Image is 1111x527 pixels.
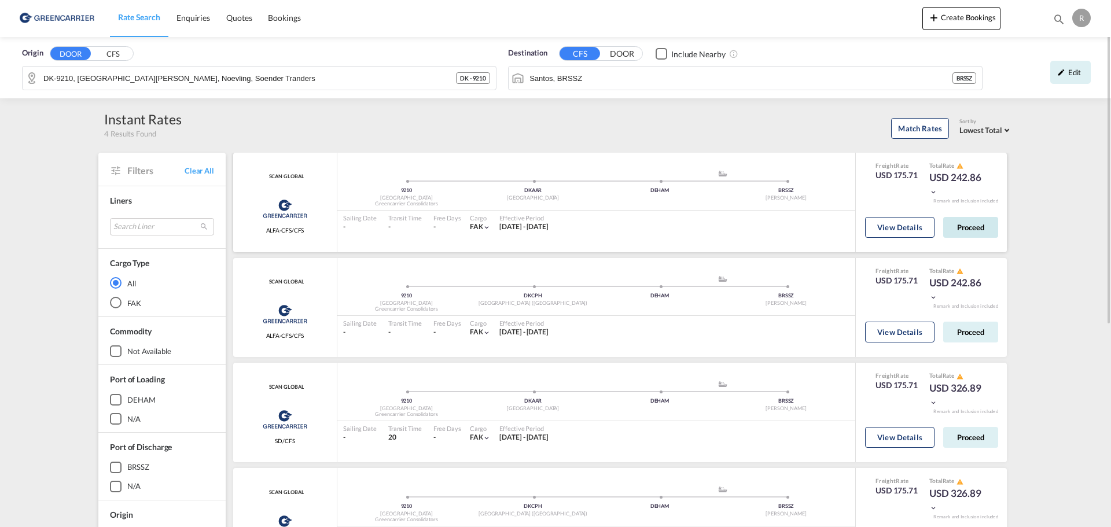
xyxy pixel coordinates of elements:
div: R [1072,9,1091,27]
div: USD 242.86 [929,276,987,304]
span: [DATE] - [DATE] [499,433,549,441]
md-icon: icon-chevron-down [483,434,491,442]
div: USD 175.71 [875,379,918,391]
md-icon: icon-chevron-down [929,293,937,301]
img: b0b18ec08afe11efb1d4932555f5f09d.png [17,5,95,31]
button: icon-alert [955,161,963,170]
md-icon: icon-chevron-down [929,504,937,512]
span: Origin [110,510,133,519]
span: SCAN GLOBAL [266,384,304,391]
div: [PERSON_NAME] [723,194,849,202]
div: - [343,222,377,232]
div: DEHAM [127,395,156,405]
div: icon-pencilEdit [1050,61,1091,84]
div: N/A [127,414,141,424]
div: BRSSZ [952,72,977,84]
span: [DATE] - [DATE] [499,222,549,231]
md-checkbox: DEHAM [110,394,214,406]
md-select: Select: Lowest Total [959,123,1013,136]
span: SCAN GLOBAL [266,173,304,180]
span: SCAN GLOBAL [266,489,304,496]
button: View Details [865,322,935,342]
div: 01 Sep 2025 - 31 Oct 2025 [499,433,549,443]
span: Quotes [226,13,252,23]
div: [GEOGRAPHIC_DATA] [470,405,597,412]
md-radio-button: All [110,277,214,289]
div: - [433,222,436,232]
span: FAK [470,222,483,231]
div: not available [127,346,171,356]
md-input-container: DK-9210, Aalborg Soe, Hans Egedes, Noevling, Soender Tranders [23,67,496,90]
md-icon: icon-alert [957,373,963,380]
div: USD 326.89 [929,487,987,514]
md-icon: icon-alert [957,163,963,169]
div: DEHAM [597,503,723,510]
div: Sailing Date [343,213,377,222]
span: Rate Search [118,12,160,22]
div: DKAAR [470,187,597,194]
div: USD 175.71 [875,169,918,181]
div: USD 242.86 [929,171,987,198]
div: Free Days [433,424,461,433]
div: [GEOGRAPHIC_DATA] ([GEOGRAPHIC_DATA]) [470,510,597,518]
md-icon: icon-chevron-down [483,223,491,231]
div: Cargo [470,213,491,222]
div: BRSSZ [723,187,849,194]
button: DOOR [50,47,91,60]
div: Contract / Rate Agreement / Tariff / Spot Pricing Reference Number: SCAN GLOBAL [266,278,304,286]
button: Proceed [943,322,998,342]
div: DEHAM [597,397,723,405]
div: Greencarrier Consolidators [343,516,470,524]
button: CFS [93,47,133,61]
div: [GEOGRAPHIC_DATA] [343,194,470,202]
div: DEHAM [597,292,723,300]
div: Greencarrier Consolidators [343,200,470,208]
button: View Details [865,217,935,238]
md-icon: icon-chevron-down [929,188,937,196]
div: Cargo [470,319,491,327]
div: Transit Time [388,319,422,327]
span: Port of Loading [110,374,165,384]
div: Freight Rate [875,371,918,379]
span: Port of Discharge [110,442,172,452]
md-icon: assets/icons/custom/ship-fill.svg [716,487,730,492]
div: N/A [127,481,141,491]
img: Greencarrier Consolidators [259,405,311,434]
md-icon: icon-plus 400-fg [927,10,941,24]
div: Free Days [433,319,461,327]
div: BRSSZ [723,397,849,405]
div: Total Rate [929,371,987,381]
img: Greencarrier Consolidators [259,194,311,223]
md-icon: assets/icons/custom/ship-fill.svg [716,171,730,176]
img: Greencarrier Consolidators [259,300,311,329]
md-icon: assets/icons/custom/ship-fill.svg [716,276,730,282]
button: icon-alert [955,372,963,381]
button: icon-plus 400-fgCreate Bookings [922,7,1000,30]
span: Lowest Total [959,126,1002,135]
div: Total Rate [929,267,987,276]
md-icon: icon-chevron-down [483,329,491,337]
md-icon: assets/icons/custom/ship-fill.svg [716,381,730,387]
button: Match Rates [891,118,949,139]
div: USD 175.71 [875,275,918,286]
button: DOOR [602,47,642,61]
div: BRSSZ [723,292,849,300]
div: DEHAM [597,187,723,194]
button: Proceed [943,217,998,238]
span: [DATE] - [DATE] [499,327,549,336]
div: DKAAR [470,397,597,405]
span: Destination [508,47,547,59]
div: [GEOGRAPHIC_DATA] [470,194,597,202]
div: icon-magnify [1053,13,1065,30]
button: CFS [560,47,600,60]
div: Total Rate [929,161,987,171]
div: Include Nearby [671,49,726,60]
div: Sailing Date [343,319,377,327]
button: icon-alert [955,477,963,486]
input: Search by Port [529,69,952,87]
span: ALFA-CFS/CFS [266,331,304,340]
div: 01 Jul 2025 - 30 Sep 2025 [499,222,549,232]
div: Cargo [470,424,491,433]
span: SD/CFS [275,437,295,445]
